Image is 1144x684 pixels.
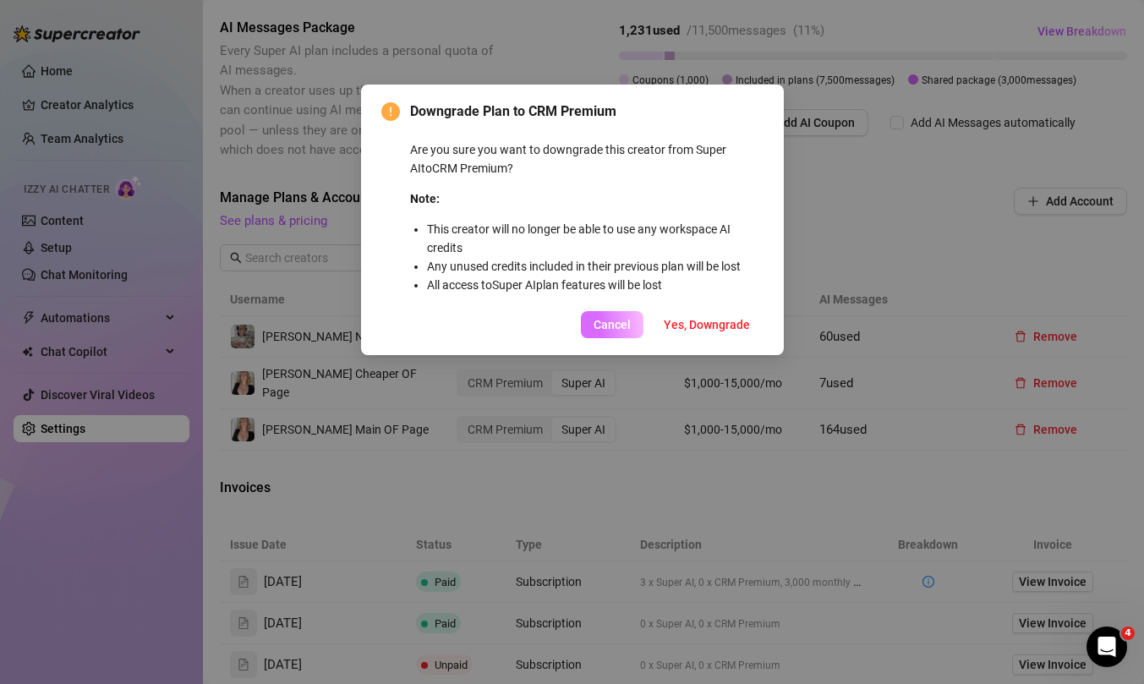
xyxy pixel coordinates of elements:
span: Yes, Downgrade [664,318,750,331]
span: Downgrade Plan to CRM Premium [410,101,764,122]
span: 4 [1121,627,1135,640]
button: Cancel [581,311,643,338]
button: Yes, Downgrade [650,311,764,338]
span: exclamation-circle [381,102,400,121]
span: Cancel [594,318,631,331]
p: Are you sure you want to downgrade this creator from Super AI to CRM Premium ? [410,140,764,178]
li: Any unused credits included in their previous plan will be lost [427,257,764,276]
li: All access to Super AI plan features will be lost [427,276,764,294]
strong: Note: [410,192,440,205]
li: This creator will no longer be able to use any workspace AI credits [427,220,764,257]
iframe: Intercom live chat [1087,627,1127,667]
